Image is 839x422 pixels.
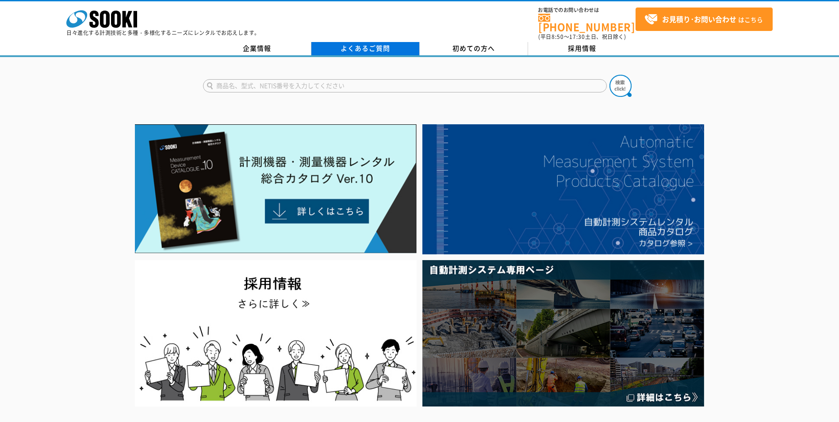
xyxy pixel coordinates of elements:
[569,33,585,41] span: 17:30
[420,42,528,55] a: 初めての方へ
[311,42,420,55] a: よくあるご質問
[422,124,704,254] img: 自動計測システムカタログ
[66,30,260,35] p: 日々進化する計測技術と多種・多様化するニーズにレンタルでお応えします。
[636,8,773,31] a: お見積り･お問い合わせはこちら
[135,124,417,253] img: Catalog Ver10
[203,42,311,55] a: 企業情報
[203,79,607,92] input: 商品名、型式、NETIS番号を入力してください
[538,33,626,41] span: (平日 ～ 土日、祝日除く)
[552,33,564,41] span: 8:50
[135,260,417,407] img: SOOKI recruit
[644,13,763,26] span: はこちら
[528,42,636,55] a: 採用情報
[452,43,495,53] span: 初めての方へ
[609,75,632,97] img: btn_search.png
[538,8,636,13] span: お電話でのお問い合わせは
[538,14,636,32] a: [PHONE_NUMBER]
[662,14,736,24] strong: お見積り･お問い合わせ
[422,260,704,407] img: 自動計測システム専用ページ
